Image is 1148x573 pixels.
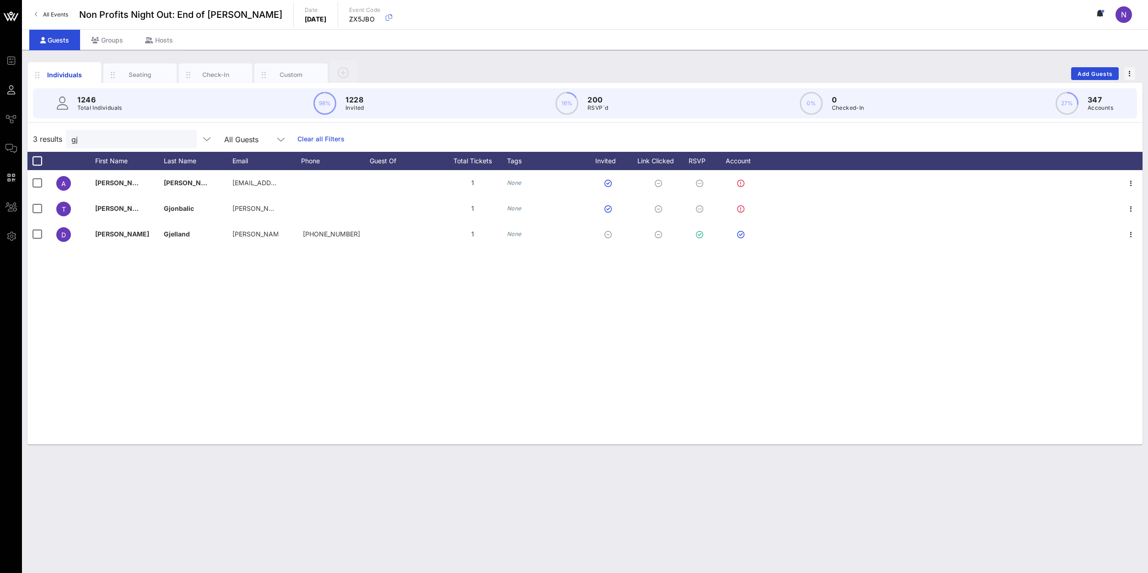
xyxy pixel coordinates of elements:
[77,94,122,105] p: 1246
[438,221,507,247] div: 1
[164,152,232,170] div: Last Name
[120,70,161,79] div: Seating
[587,103,608,112] p: RSVP`d
[305,5,327,15] p: Date
[438,196,507,221] div: 1
[832,103,864,112] p: Checked-In
[134,30,184,50] div: Hosts
[43,11,68,18] span: All Events
[507,179,522,186] i: None
[305,15,327,24] p: [DATE]
[438,152,507,170] div: Total Tickets
[164,230,190,238] span: Gjelland
[44,70,85,80] div: Individuals
[585,152,635,170] div: Invited
[1121,10,1126,19] span: N
[1071,67,1119,80] button: Add Guests
[195,70,236,79] div: Check-In
[29,30,80,50] div: Guests
[301,152,370,170] div: Phone
[349,15,381,24] p: ZX5JBO
[271,70,312,79] div: Custom
[95,152,164,170] div: First Name
[232,152,301,170] div: Email
[61,231,66,239] span: D
[79,8,282,21] span: Non Profits Night Out: End of [PERSON_NAME]
[685,152,717,170] div: RSVP
[349,5,381,15] p: Event Code
[345,103,364,112] p: Invited
[832,94,864,105] p: 0
[95,230,149,238] span: [PERSON_NAME]
[232,204,395,212] span: [PERSON_NAME][EMAIL_ADDRESS][DOMAIN_NAME]
[164,204,194,212] span: Gjonbalic
[1088,94,1113,105] p: 347
[635,152,685,170] div: Link Clicked
[1077,70,1113,77] span: Add Guests
[29,7,74,22] a: All Events
[95,204,149,212] span: [PERSON_NAME]
[164,179,218,187] span: [PERSON_NAME]
[232,179,343,187] span: [EMAIL_ADDRESS][DOMAIN_NAME]
[297,134,345,144] a: Clear all Filters
[1116,6,1132,23] div: N
[219,130,292,148] div: All Guests
[370,152,438,170] div: Guest Of
[507,152,585,170] div: Tags
[95,179,149,187] span: [PERSON_NAME]
[80,30,134,50] div: Groups
[345,94,364,105] p: 1228
[303,230,360,238] span: +16316727879
[507,205,522,212] i: None
[77,103,122,112] p: Total Individuals
[33,134,62,145] span: 3 results
[587,94,608,105] p: 200
[232,221,278,247] p: [PERSON_NAME].wor…
[438,170,507,196] div: 1
[1088,103,1113,112] p: Accounts
[717,152,768,170] div: Account
[224,135,259,144] div: All Guests
[62,205,66,213] span: T
[61,180,66,187] span: A
[507,230,522,237] i: None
